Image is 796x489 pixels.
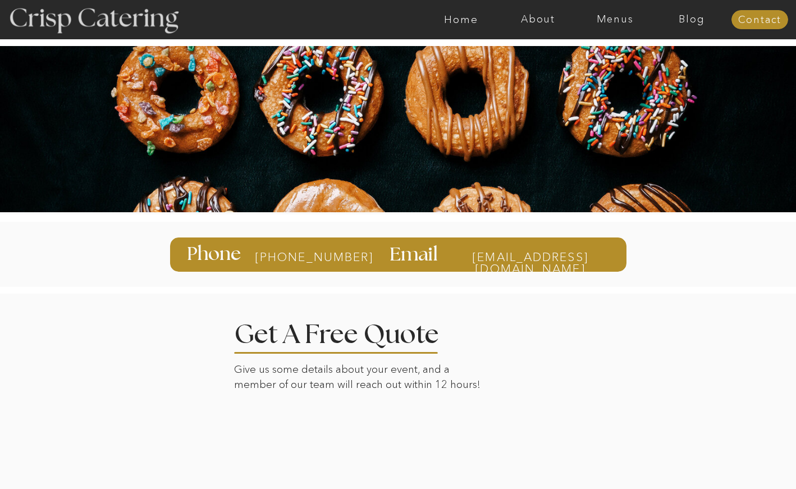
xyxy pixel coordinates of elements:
[187,245,244,264] h3: Phone
[653,14,730,25] a: Blog
[423,14,500,25] a: Home
[234,362,488,395] p: Give us some details about your event, and a member of our team will reach out within 12 hours!
[500,14,577,25] a: About
[390,245,441,263] h3: Email
[255,251,344,263] a: [PHONE_NUMBER]
[577,14,653,25] a: Menus
[450,251,610,262] a: [EMAIL_ADDRESS][DOMAIN_NAME]
[234,322,473,342] h2: Get A Free Quote
[731,15,788,26] a: Contact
